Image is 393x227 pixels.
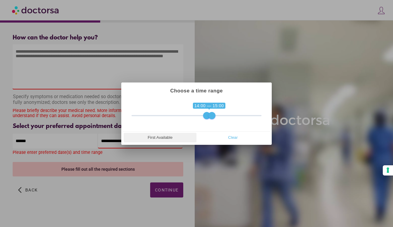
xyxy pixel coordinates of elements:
[193,103,225,109] span: 14:00 — 15:00
[198,133,268,142] span: Clear
[170,88,223,94] strong: Choose a time range
[383,165,393,176] button: Your consent preferences for tracking technologies
[124,133,196,142] button: First Available
[196,133,269,142] button: Clear
[125,133,195,142] span: First Available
